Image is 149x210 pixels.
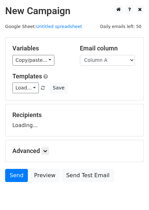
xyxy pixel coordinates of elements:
[62,169,114,182] a: Send Test Email
[30,169,60,182] a: Preview
[98,24,144,29] a: Daily emails left: 50
[12,55,54,66] a: Copy/paste...
[5,5,144,17] h2: New Campaign
[12,83,39,93] a: Load...
[12,45,70,52] h5: Variables
[36,24,82,29] a: Untitled spreadsheet
[12,111,137,119] h5: Recipients
[5,24,82,29] small: Google Sheet:
[98,23,144,30] span: Daily emails left: 50
[5,169,28,182] a: Send
[12,147,137,155] h5: Advanced
[50,83,67,93] button: Save
[12,73,42,80] a: Templates
[12,111,137,129] div: Loading...
[80,45,137,52] h5: Email column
